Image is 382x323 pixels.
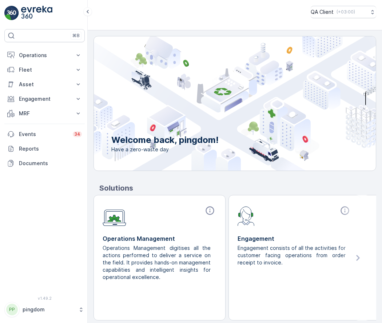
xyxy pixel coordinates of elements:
[19,131,68,138] p: Events
[74,131,80,137] p: 34
[4,156,85,171] a: Documents
[19,52,70,59] p: Operations
[4,63,85,77] button: Fleet
[23,306,75,313] p: pingdom
[311,6,376,18] button: QA Client(+03:00)
[19,66,70,73] p: Fleet
[337,9,355,15] p: ( +03:00 )
[4,296,85,300] span: v 1.49.2
[103,234,216,243] p: Operations Management
[4,48,85,63] button: Operations
[61,36,376,171] img: city illustration
[19,145,82,152] p: Reports
[4,302,85,317] button: PPpingdom
[4,92,85,106] button: Engagement
[21,6,52,20] img: logo_light-DOdMpM7g.png
[103,244,211,281] p: Operations Management digitises all the actions performed to deliver a service on the field. It p...
[4,6,19,20] img: logo
[19,81,70,88] p: Asset
[72,33,80,39] p: ⌘B
[6,304,18,315] div: PP
[19,110,70,117] p: MRF
[4,127,85,141] a: Events34
[238,234,351,243] p: Engagement
[111,146,219,153] span: Have a zero-waste day
[4,77,85,92] button: Asset
[238,206,255,226] img: module-icon
[311,8,334,16] p: QA Client
[238,244,346,266] p: Engagement consists of all the activities for customer facing operations from order receipt to in...
[4,141,85,156] a: Reports
[19,160,82,167] p: Documents
[4,106,85,121] button: MRF
[99,183,376,194] p: Solutions
[111,134,219,146] p: Welcome back, pingdom!
[103,206,126,226] img: module-icon
[19,95,70,103] p: Engagement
